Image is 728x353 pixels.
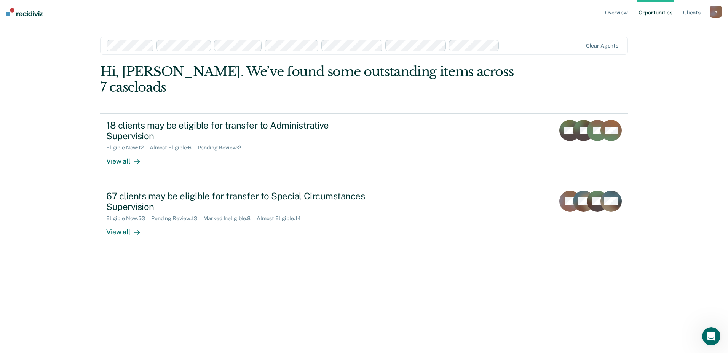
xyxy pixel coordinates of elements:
[586,43,618,49] div: Clear agents
[702,327,720,345] iframe: Intercom live chat
[710,6,722,18] button: b
[203,215,257,222] div: Marked Ineligible : 8
[106,145,150,151] div: Eligible Now : 12
[106,222,149,237] div: View all
[100,64,522,95] div: Hi, [PERSON_NAME]. We’ve found some outstanding items across 7 caseloads
[6,8,43,16] img: Recidiviz
[100,113,628,184] a: 18 clients may be eligible for transfer to Administrative SupervisionEligible Now:12Almost Eligib...
[150,145,198,151] div: Almost Eligible : 6
[106,151,149,166] div: View all
[198,145,247,151] div: Pending Review : 2
[257,215,307,222] div: Almost Eligible : 14
[106,120,374,142] div: 18 clients may be eligible for transfer to Administrative Supervision
[106,215,151,222] div: Eligible Now : 53
[151,215,203,222] div: Pending Review : 13
[100,184,628,255] a: 67 clients may be eligible for transfer to Special Circumstances SupervisionEligible Now:53Pendin...
[106,191,374,213] div: 67 clients may be eligible for transfer to Special Circumstances Supervision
